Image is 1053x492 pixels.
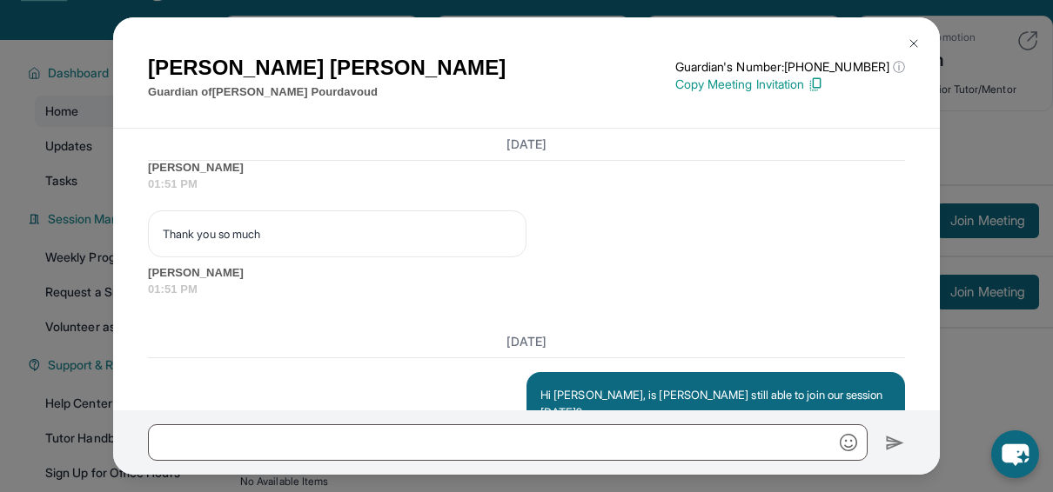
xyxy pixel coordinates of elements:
p: Hi [PERSON_NAME], is [PERSON_NAME] still able to join our session [DATE]? [540,386,891,421]
button: chat-button [991,430,1039,478]
img: Send icon [885,433,905,454]
img: Close Icon [907,37,921,50]
span: 01:51 PM [148,281,905,298]
span: ⓘ [893,58,905,76]
h1: [PERSON_NAME] [PERSON_NAME] [148,52,506,83]
span: [PERSON_NAME] [148,264,905,282]
p: Thank you so much [163,225,512,243]
p: Guardian of [PERSON_NAME] Pourdavoud [148,83,506,101]
span: 01:51 PM [148,176,905,193]
img: Copy Icon [808,76,823,92]
h3: [DATE] [148,333,905,350]
img: Emoji [840,434,857,451]
h3: [DATE] [148,136,905,153]
p: Guardian's Number: [PHONE_NUMBER] [675,58,905,76]
p: Copy Meeting Invitation [675,76,905,93]
span: [PERSON_NAME] [148,159,905,176]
